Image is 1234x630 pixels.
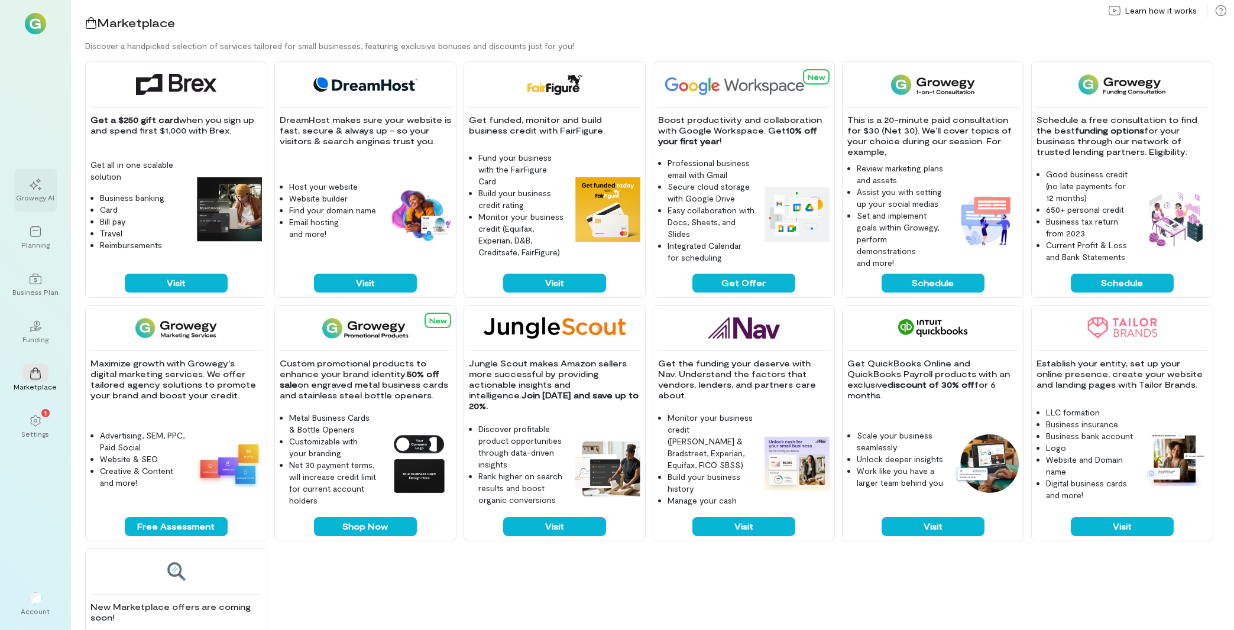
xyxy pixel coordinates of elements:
[100,216,187,228] li: Bill pay
[898,317,968,339] img: QuickBooks
[100,204,187,216] li: Card
[14,311,57,353] a: Funding
[314,517,417,536] button: Shop Now
[289,181,377,193] li: Host your website
[469,390,641,411] strong: Join [DATE] and save up to 20%.
[90,115,262,136] p: when you sign up and spend first $1,000 with Brex.
[575,177,640,242] img: FairFigure feature
[14,358,57,401] a: Marketplace
[44,407,47,418] span: 1
[658,115,830,147] p: Boost productivity and collaboration with Google Workspace. Get !
[289,436,377,459] li: Customizable with your branding
[309,74,422,95] img: DreamHost
[22,429,50,439] div: Settings
[14,169,57,212] a: Growegy AI
[14,405,57,448] a: Settings
[891,74,974,95] img: 1-on-1 Consultation
[478,187,566,211] li: Build your business credit rating
[322,317,409,339] img: Growegy Promo Products
[1075,125,1144,135] strong: funding options
[97,15,175,30] span: Marketplace
[22,335,48,344] div: Funding
[857,163,944,186] li: Review marketing plans and assets
[1046,418,1133,430] li: Business insurance
[765,187,830,242] img: Google Workspace feature
[90,358,262,401] p: Maximize growth with Growegy's digital marketing services. We offer tailored agency solutions to ...
[668,157,755,181] li: Professional business email with Gmail
[668,204,755,240] li: Easy collaboration with Docs, Sheets, and Slides
[100,239,187,251] li: Reimbursements
[847,115,1019,157] p: This is a 20-minute paid consultation for $30 (Net 30). We’ll cover topics of your choice during ...
[90,159,187,183] p: Get all in one scalable solution
[386,188,451,242] img: DreamHost feature
[478,423,566,470] li: Discover profitable product opportunities through data-driven insights
[1143,431,1208,486] img: Tailor Brands feature
[90,602,262,623] p: New Marketplace offers are coming soon!
[125,517,228,536] button: Free Assessment
[857,430,944,453] li: Scale your business seamlessly
[1046,168,1133,204] li: Good business credit (no late payments for 12 months)
[386,431,451,496] img: Growegy Promo Products feature
[658,358,830,401] p: Get the funding your deserve with Nav. Understand the factors that vendors, lenders, and partners...
[658,125,820,146] strong: 10% off your first year
[888,379,974,389] strong: discount of 30% off
[1046,442,1133,454] li: Logo
[14,583,57,625] div: Account
[882,517,984,536] button: Visit
[668,181,755,204] li: Secure cloud storage with Google Drive
[708,317,780,339] img: Nav
[503,517,606,536] button: Visit
[808,73,825,81] span: New
[692,274,795,293] button: Get Offer
[197,177,262,242] img: Brex feature
[1046,478,1133,501] li: Digital business cards and more!
[21,240,50,249] div: Planning
[280,115,451,147] p: DreamHost makes sure your website is fast, secure & always up - so your visitors & search engines...
[100,465,187,489] li: Creative & Content and more!
[289,216,377,240] li: Email hosting and more!
[1046,204,1133,216] li: 650+ personal credit
[469,115,640,136] p: Get funded, monitor and build business credit with FairFigure.
[1125,5,1197,17] span: Learn how it works
[503,274,606,293] button: Visit
[135,317,218,339] img: Growegy - Marketing Services
[280,358,451,401] p: Custom promotional products to enhance your brand identity. on engraved metal business cards and ...
[1078,74,1165,95] img: Funding Consultation
[765,437,830,491] img: Nav feature
[668,412,755,471] li: Monitor your business credit ([PERSON_NAME] & Bradstreet, Experian, Equifax, FICO SBSS)
[469,358,640,411] p: Jungle Scout makes Amazon sellers more successful by providing actionable insights and intelligence.
[100,430,187,453] li: Advertising, SEM, PPC, Paid Social
[857,186,944,210] li: Assist you with setting up your social medias
[847,358,1019,401] p: Get QuickBooks Online and QuickBooks Payroll products with an exclusive for 6 months.
[526,74,582,95] img: FairFigure
[1037,358,1208,390] p: Establish your entity, set up your online presence, create your website and landing pages with Ta...
[1046,454,1133,478] li: Website and Domain name
[21,606,50,616] div: Account
[100,192,187,204] li: Business banking
[100,453,187,465] li: Website & SEO
[882,274,984,293] button: Schedule
[668,471,755,495] li: Build your business history
[289,193,377,204] li: Website builder
[658,74,832,95] img: Google Workspace
[478,211,566,258] li: Monitor your business credit (Equifax, Experian, D&B, Creditsafe, FairFigure)
[289,204,377,216] li: Find your domain name
[1037,115,1208,157] p: Schedule a free consultation to find the best for your business through our network of trusted le...
[280,369,442,389] strong: 50% off sale
[100,228,187,239] li: Travel
[12,287,59,297] div: Business Plan
[1071,517,1174,536] button: Visit
[857,453,944,465] li: Unlock deeper insights
[1143,187,1208,252] img: Funding Consultation feature
[17,193,55,202] div: Growegy AI
[857,210,944,269] li: Set and implement goals within Growegy, perform demonstrations and more!
[289,459,377,506] li: Net 30 payment terms, will increase credit limit for current account holders
[575,441,640,496] img: Jungle Scout feature
[1046,407,1133,418] li: LLC formation
[1071,274,1174,293] button: Schedule
[85,40,1234,52] div: Discover a handpicked selection of services tailored for small businesses, featuring exclusive bo...
[166,561,186,582] img: Coming soon
[954,434,1019,493] img: QuickBooks feature
[692,517,795,536] button: Visit
[478,470,566,506] li: Rank higher on search results and boost organic conversions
